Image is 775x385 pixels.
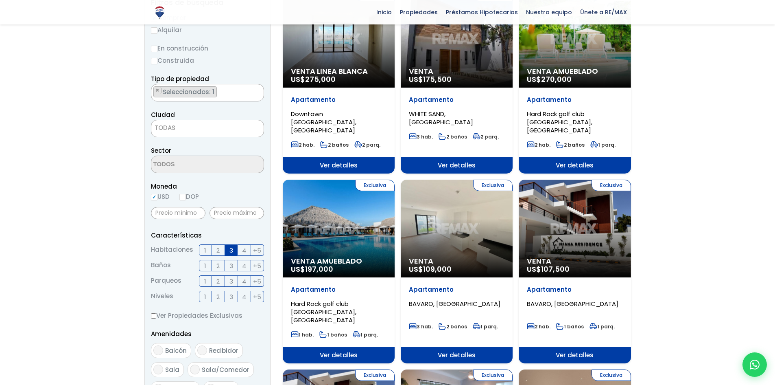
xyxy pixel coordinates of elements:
span: +5 [253,261,261,271]
span: Balcón [165,346,187,355]
span: BAVARO, [GEOGRAPHIC_DATA] [527,299,618,308]
span: × [155,87,159,94]
span: 275,000 [305,74,336,84]
span: 2 baños [556,141,585,148]
span: +5 [253,276,261,286]
img: Logo de REMAX [153,5,167,20]
span: Préstamos Hipotecarios [442,6,522,18]
span: US$ [409,74,452,84]
span: 1 parq. [589,323,615,330]
input: Alquilar [151,27,157,34]
p: Apartamento [291,96,386,104]
span: +5 [253,245,261,255]
a: Exclusiva Venta US$107,500 Apartamento BAVARO, [GEOGRAPHIC_DATA] 2 hab. 1 baños 1 parq. Ver detalles [519,180,631,363]
a: Exclusiva Venta US$109,000 Apartamento BAVARO, [GEOGRAPHIC_DATA] 3 hab. 2 baños 1 parq. Ver detalles [401,180,513,363]
span: Exclusiva [592,370,631,381]
a: Exclusiva Venta Amueblado US$197,000 Apartamento Hard Rock golf club [GEOGRAPHIC_DATA], [GEOGRAPH... [283,180,395,363]
input: Recibidor [197,345,207,355]
span: Venta [527,257,622,265]
span: 1 [204,276,206,286]
span: US$ [409,264,452,274]
span: US$ [291,74,336,84]
span: Ver detalles [283,157,395,174]
span: Exclusiva [592,180,631,191]
span: TODAS [151,120,264,137]
span: 1 parq. [473,323,498,330]
span: Downtown [GEOGRAPHIC_DATA], [GEOGRAPHIC_DATA] [291,110,356,134]
label: USD [151,191,170,202]
span: 1 hab. [291,331,314,338]
span: Ver detalles [401,347,513,363]
span: Niveles [151,291,173,302]
span: Habitaciones [151,244,193,256]
span: US$ [291,264,333,274]
span: 109,000 [423,264,452,274]
span: US$ [527,264,570,274]
button: Remove item [154,87,162,94]
span: 2 parq. [473,133,499,140]
p: Amenidades [151,329,264,339]
span: Exclusiva [355,180,395,191]
span: Venta [409,67,504,75]
span: 2 baños [320,141,349,148]
p: Apartamento [409,96,504,104]
span: WHITE SAND, [GEOGRAPHIC_DATA] [409,110,473,126]
span: 3 [229,245,233,255]
span: Hard Rock golf club [GEOGRAPHIC_DATA], [GEOGRAPHIC_DATA] [527,110,592,134]
span: Ver detalles [401,157,513,174]
span: Exclusiva [473,370,513,381]
span: 2 [216,261,220,271]
span: 2 hab. [527,141,550,148]
input: En construcción [151,46,157,52]
span: Recibidor [209,346,238,355]
textarea: Search [151,84,156,102]
span: Seleccionados: 1 [162,88,216,96]
span: TODAS [151,122,264,134]
label: Ver Propiedades Exclusivas [151,310,264,321]
span: 2 [216,276,220,286]
span: 1 [204,245,206,255]
p: Características [151,230,264,240]
span: 270,000 [541,74,572,84]
span: 4 [242,245,246,255]
input: Precio mínimo [151,207,205,219]
span: 2 baños [439,133,467,140]
span: Baños [151,260,171,271]
label: DOP [179,191,199,202]
li: APARTAMENTO [153,86,217,97]
span: Nuestro equipo [522,6,576,18]
span: × [255,87,259,94]
span: 197,000 [305,264,333,274]
span: Exclusiva [355,370,395,381]
span: 4 [242,292,246,302]
span: 2 [216,292,220,302]
span: Exclusiva [473,180,513,191]
span: 3 [229,261,233,271]
p: Apartamento [527,286,622,294]
span: Ver detalles [519,347,631,363]
span: 1 [204,261,206,271]
label: En construcción [151,43,264,53]
span: 3 [229,276,233,286]
span: 3 [229,292,233,302]
span: Venta [409,257,504,265]
span: Hard Rock golf club [GEOGRAPHIC_DATA], [GEOGRAPHIC_DATA] [291,299,356,324]
span: Ver detalles [283,347,395,363]
span: 2 hab. [527,323,550,330]
span: 4 [242,276,246,286]
span: Sala [165,365,179,374]
span: 3 hab. [409,133,433,140]
span: 107,500 [541,264,570,274]
span: Parqueos [151,275,181,287]
span: Venta Linea Blanca [291,67,386,75]
span: Venta Amueblado [527,67,622,75]
span: Inicio [372,6,396,18]
span: Ver detalles [519,157,631,174]
span: 1 [204,292,206,302]
span: Propiedades [396,6,442,18]
textarea: Search [151,156,230,174]
span: +5 [253,292,261,302]
label: Alquilar [151,25,264,35]
input: Ver Propiedades Exclusivas [151,313,156,319]
span: 2 hab. [291,141,314,148]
